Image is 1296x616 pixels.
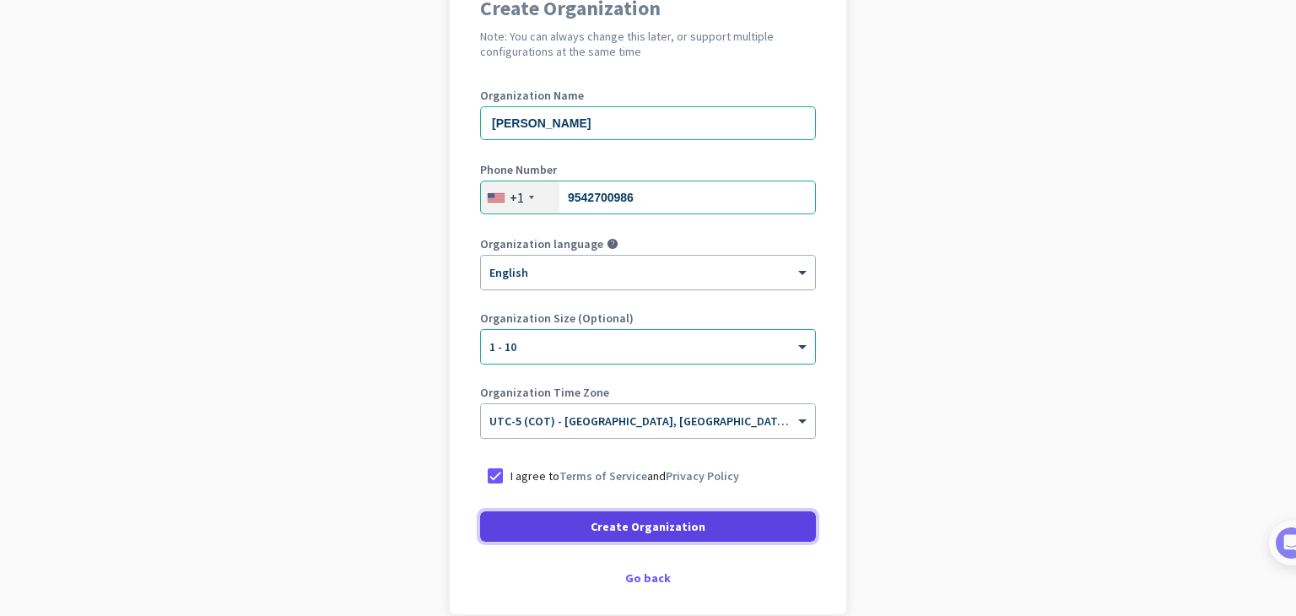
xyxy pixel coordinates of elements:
[591,518,705,535] span: Create Organization
[510,189,524,206] div: +1
[480,106,816,140] input: What is the name of your organization?
[480,312,816,324] label: Organization Size (Optional)
[480,29,816,59] h2: Note: You can always change this later, or support multiple configurations at the same time
[480,238,603,250] label: Organization language
[480,164,816,176] label: Phone Number
[480,181,816,214] input: 201-555-0123
[607,238,618,250] i: help
[480,386,816,398] label: Organization Time Zone
[559,468,647,484] a: Terms of Service
[510,467,739,484] p: I agree to and
[666,468,739,484] a: Privacy Policy
[480,572,816,584] div: Go back
[480,89,816,101] label: Organization Name
[480,511,816,542] button: Create Organization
